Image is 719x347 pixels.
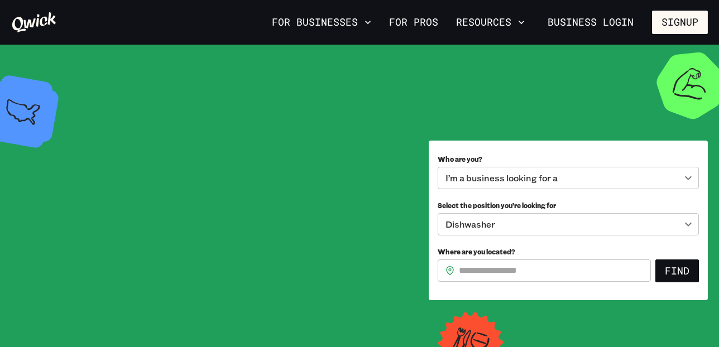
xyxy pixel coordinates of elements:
[438,167,699,189] div: I’m a business looking for a
[452,13,529,32] button: Resources
[438,247,515,256] span: Where are you located?
[655,259,699,283] button: Find
[438,213,699,235] div: Dishwasher
[385,13,443,32] a: For Pros
[652,11,708,34] button: Signup
[438,201,556,210] span: Select the position you’re looking for
[438,155,482,163] span: Who are you?
[267,13,376,32] button: For Businesses
[538,11,643,34] a: Business Login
